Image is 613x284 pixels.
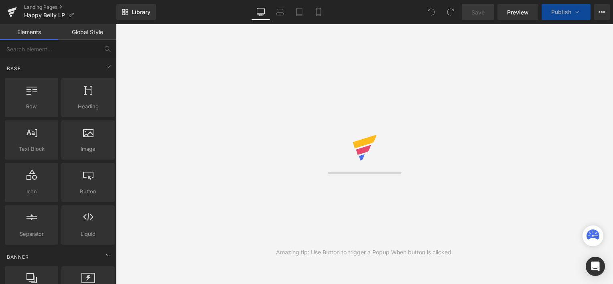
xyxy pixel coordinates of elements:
button: Undo [423,4,439,20]
span: Banner [6,253,30,261]
span: Happy Belly LP [24,12,65,18]
button: Redo [442,4,459,20]
a: Desktop [251,4,270,20]
a: Preview [497,4,538,20]
span: Library [132,8,150,16]
span: Row [7,102,56,111]
a: New Library [116,4,156,20]
span: Separator [7,230,56,238]
span: Preview [507,8,529,16]
a: Landing Pages [24,4,116,10]
span: Publish [551,9,571,15]
a: Mobile [309,4,328,20]
span: Base [6,65,22,72]
div: Amazing tip: Use Button to trigger a Popup When button is clicked. [276,248,453,257]
a: Laptop [270,4,290,20]
span: Icon [7,187,56,196]
a: Global Style [58,24,116,40]
div: Open Intercom Messenger [586,257,605,276]
span: Heading [64,102,112,111]
a: Tablet [290,4,309,20]
span: Button [64,187,112,196]
span: Save [471,8,485,16]
button: Publish [542,4,591,20]
span: Text Block [7,145,56,153]
span: Liquid [64,230,112,238]
button: More [594,4,610,20]
span: Image [64,145,112,153]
